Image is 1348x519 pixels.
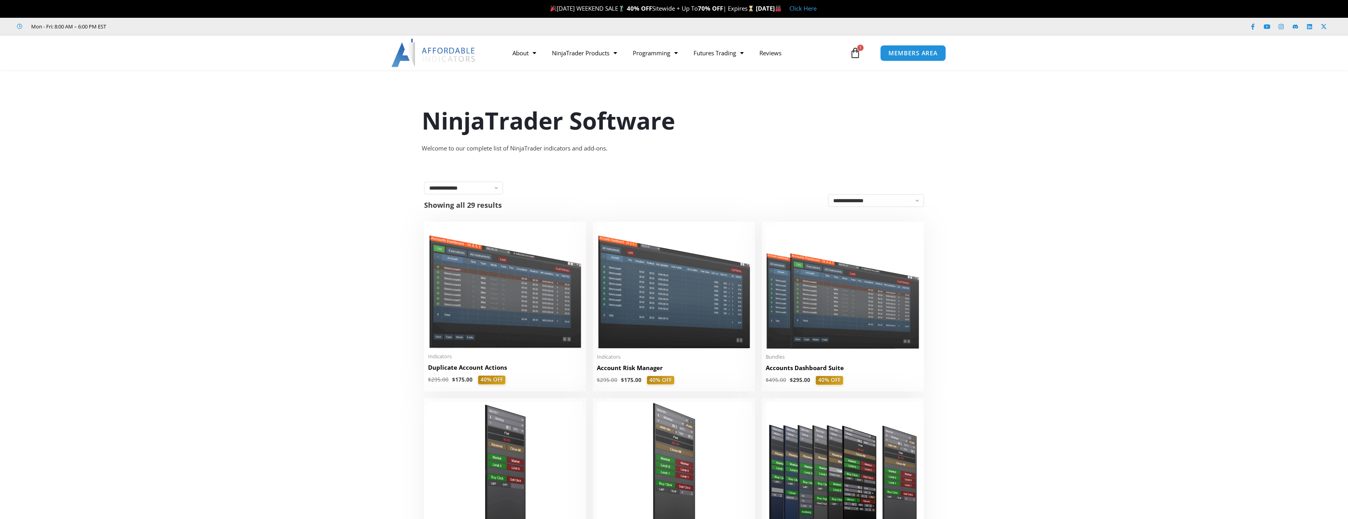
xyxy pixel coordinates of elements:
a: About [505,44,544,62]
a: Accounts Dashboard Suite [766,364,920,376]
bdi: 175.00 [621,376,641,384]
h1: NinjaTrader Software [422,104,927,137]
span: 40% OFF [647,376,674,385]
span: $ [621,376,624,384]
span: $ [790,376,793,384]
div: Welcome to our complete list of NinjaTrader indicators and add-ons. [422,143,927,154]
bdi: 175.00 [452,376,473,383]
img: 🏭 [775,6,781,11]
a: NinjaTrader Products [544,44,625,62]
span: Indicators [597,354,751,360]
bdi: 295.00 [597,376,617,384]
span: 1 [857,45,864,51]
nav: Menu [505,44,848,62]
strong: 40% OFF [627,4,652,12]
a: Account Risk Manager [597,364,751,376]
bdi: 295.00 [790,376,810,384]
img: ⌛ [748,6,754,11]
span: 40% OFF [478,376,505,384]
p: Showing all 29 results [424,201,502,209]
span: Mon - Fri: 8:00 AM – 6:00 PM EST [29,22,106,31]
span: [DATE] WEEKEND SALE Sitewide + Up To | Expires [548,4,755,12]
img: Duplicate Account Actions [428,226,582,348]
bdi: 295.00 [428,376,449,383]
strong: [DATE] [756,4,782,12]
span: 40% OFF [816,376,843,385]
img: 🏌️‍♂️ [619,6,624,11]
a: MEMBERS AREA [880,45,946,61]
span: $ [452,376,455,383]
a: Duplicate Account Actions [428,363,582,376]
h2: Duplicate Account Actions [428,363,582,372]
span: $ [766,376,769,384]
h2: Account Risk Manager [597,364,751,372]
a: Reviews [752,44,789,62]
img: Accounts Dashboard Suite [766,226,920,349]
span: Bundles [766,354,920,360]
a: Click Here [789,4,817,12]
h2: Accounts Dashboard Suite [766,364,920,372]
iframe: Customer reviews powered by Trustpilot [117,23,236,30]
strong: 70% OFF [698,4,723,12]
a: 1 [838,41,873,64]
span: $ [597,376,600,384]
a: Programming [625,44,686,62]
img: Account Risk Manager [597,226,751,348]
img: 🎉 [550,6,556,11]
span: MEMBERS AREA [888,50,938,56]
span: $ [428,376,431,383]
img: LogoAI | Affordable Indicators – NinjaTrader [391,39,476,67]
a: Futures Trading [686,44,752,62]
span: Indicators [428,353,582,360]
bdi: 495.00 [766,376,786,384]
select: Shop order [828,194,924,207]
